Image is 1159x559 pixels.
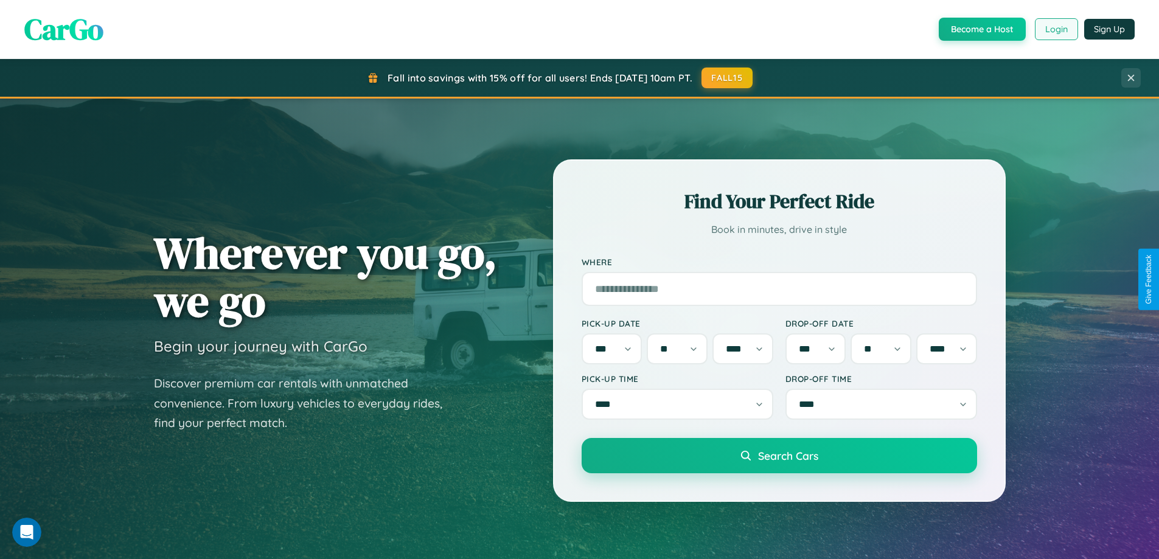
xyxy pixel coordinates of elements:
h2: Find Your Perfect Ride [582,188,977,215]
button: Login [1035,18,1078,40]
label: Where [582,257,977,267]
div: Give Feedback [1144,255,1153,304]
h3: Begin your journey with CarGo [154,337,367,355]
label: Drop-off Time [785,373,977,384]
span: Fall into savings with 15% off for all users! Ends [DATE] 10am PT. [388,72,692,84]
p: Discover premium car rentals with unmatched convenience. From luxury vehicles to everyday rides, ... [154,373,458,433]
button: Sign Up [1084,19,1135,40]
iframe: Intercom live chat [12,518,41,547]
p: Book in minutes, drive in style [582,221,977,238]
label: Pick-up Date [582,318,773,328]
button: Search Cars [582,438,977,473]
span: CarGo [24,9,103,49]
label: Pick-up Time [582,373,773,384]
span: Search Cars [758,449,818,462]
button: FALL15 [701,68,753,88]
h1: Wherever you go, we go [154,229,497,325]
label: Drop-off Date [785,318,977,328]
button: Become a Host [939,18,1026,41]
